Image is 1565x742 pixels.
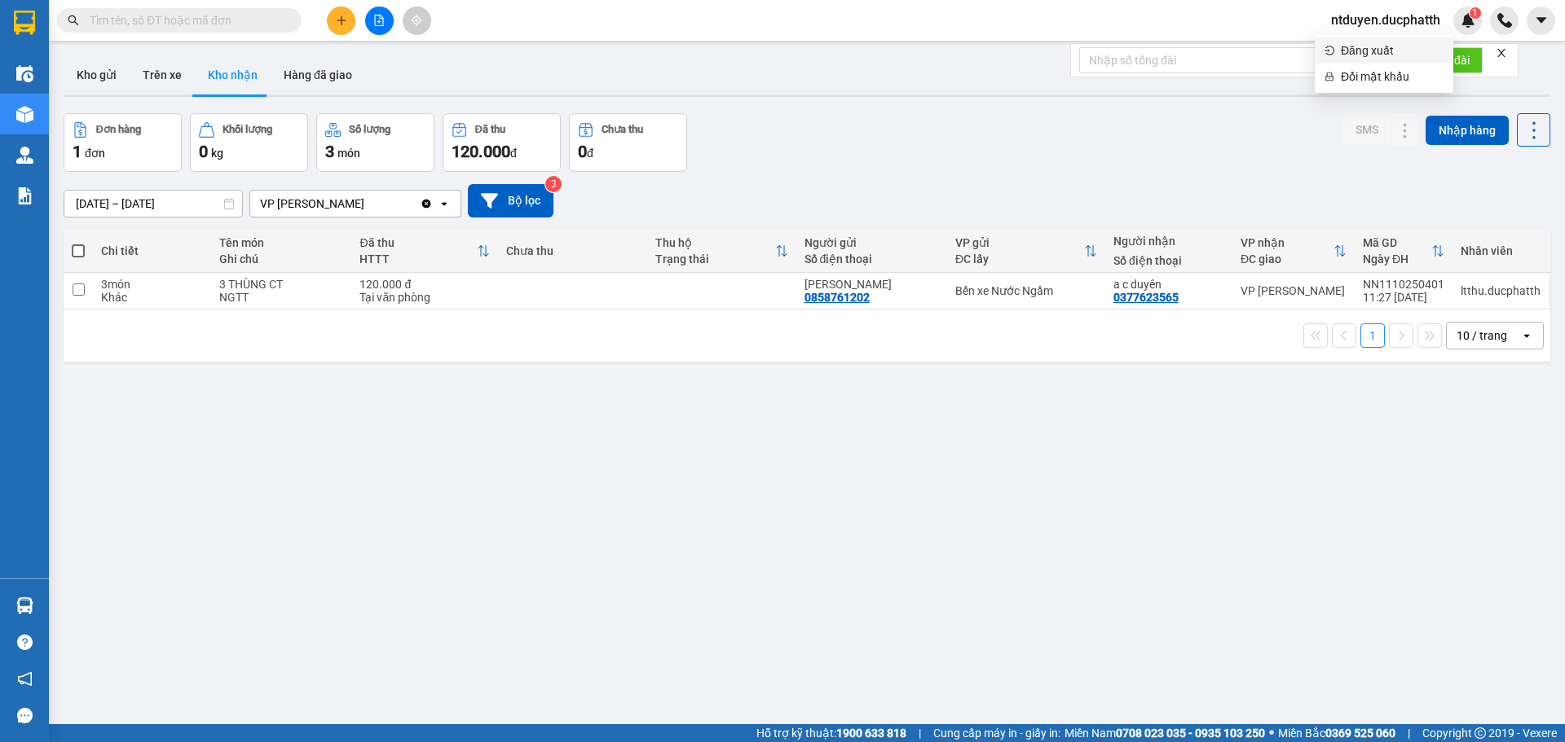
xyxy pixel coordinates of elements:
div: Số điện thoại [805,252,939,266]
span: 1 [73,142,82,161]
span: ⚪️ [1269,730,1274,736]
span: search [68,15,79,26]
div: 11:27 [DATE] [1363,291,1444,304]
div: Nhân viên [1461,244,1541,257]
img: icon-new-feature [1461,13,1475,28]
div: a c duyên [1113,278,1224,291]
div: 3 món [101,278,203,291]
div: VP [PERSON_NAME] [260,195,364,212]
div: Chi tiết [101,244,203,257]
img: solution-icon [16,187,33,204]
svg: open [1520,329,1533,342]
div: Tên món [219,236,343,249]
div: ĐC lấy [955,252,1084,266]
button: plus [327,7,355,35]
div: ANH TIẾN [805,278,939,291]
div: Đã thu [359,236,476,249]
th: Toggle SortBy [647,230,796,273]
div: 120.000 đ [359,278,489,291]
img: warehouse-icon [16,147,33,164]
div: NN1110250401 [1363,278,1444,291]
span: caret-down [1534,13,1549,28]
input: Tìm tên, số ĐT hoặc mã đơn [90,11,282,29]
span: notification [17,671,33,687]
span: close [1496,47,1507,59]
div: 10 / trang [1457,327,1507,344]
span: file-add [373,15,385,26]
button: Kho nhận [195,55,271,94]
div: ĐC giao [1241,252,1334,266]
button: Nhập hàng [1426,116,1509,145]
th: Toggle SortBy [947,230,1105,273]
span: 3 [325,142,334,161]
span: | [919,724,921,742]
span: message [17,708,33,723]
img: logo-vxr [14,11,35,35]
div: Trạng thái [655,252,775,266]
button: SMS [1342,115,1391,144]
span: đơn [85,147,105,160]
button: 1 [1360,323,1385,348]
div: VP nhận [1241,236,1334,249]
div: Số điện thoại [1113,254,1224,267]
div: Số lượng [349,124,390,135]
div: ltthu.ducphatth [1461,284,1541,297]
img: warehouse-icon [16,106,33,123]
input: Select a date range. [64,191,242,217]
span: 0 [578,142,587,161]
span: question-circle [17,634,33,650]
span: kg [211,147,223,160]
strong: 0369 525 060 [1325,727,1395,740]
input: Nhập số tổng đài [1079,47,1364,73]
button: Đơn hàng1đơn [64,113,182,172]
div: Chưa thu [506,244,639,257]
span: Hỗ trợ kỹ thuật: [756,724,906,742]
span: ntduyen.ducphatth [1318,10,1453,30]
span: Đăng xuất [1341,42,1444,59]
div: Mã GD [1363,236,1431,249]
span: Cung cấp máy in - giấy in: [933,724,1060,742]
span: Miền Bắc [1278,724,1395,742]
button: Bộ lọc [468,184,553,217]
button: aim [403,7,431,35]
span: 120.000 [452,142,510,161]
div: 3 THÙNG CT [219,278,343,291]
button: caret-down [1527,7,1555,35]
th: Toggle SortBy [1355,230,1453,273]
div: VP gửi [955,236,1084,249]
th: Toggle SortBy [351,230,497,273]
div: Ghi chú [219,252,343,266]
img: warehouse-icon [16,597,33,614]
div: Đã thu [475,124,505,135]
span: plus [336,15,347,26]
button: Trên xe [130,55,195,94]
button: Số lượng3món [316,113,434,172]
div: Đơn hàng [96,124,141,135]
span: đ [510,147,517,160]
div: HTTT [359,252,476,266]
div: Người gửi [805,236,939,249]
button: Khối lượng0kg [190,113,308,172]
div: VP [PERSON_NAME] [1241,284,1347,297]
sup: 1 [1470,7,1481,19]
button: Kho gửi [64,55,130,94]
span: login [1325,46,1334,55]
svg: Clear value [420,197,433,210]
span: | [1408,724,1410,742]
span: aim [411,15,422,26]
strong: 0708 023 035 - 0935 103 250 [1116,727,1265,740]
div: Ngày ĐH [1363,252,1431,266]
div: Bến xe Nước Ngầm [955,284,1097,297]
svg: open [438,197,451,210]
span: copyright [1475,727,1486,739]
input: Selected VP Hoằng Kim. [366,195,368,212]
span: món [337,147,360,160]
span: đ [587,147,593,160]
button: Hàng đã giao [271,55,365,94]
div: Tại văn phòng [359,291,489,304]
span: 0 [199,142,208,161]
div: Khác [101,291,203,304]
img: phone-icon [1497,13,1512,28]
span: lock [1325,72,1334,81]
div: NGTT [219,291,343,304]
